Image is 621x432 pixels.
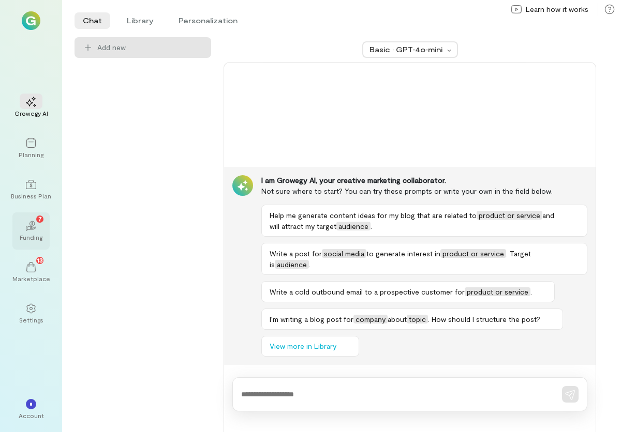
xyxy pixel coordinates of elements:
[261,281,555,302] button: Write a cold outbound email to a prospective customer forproduct or service.
[19,150,43,159] div: Planning
[12,212,50,250] a: Funding
[366,249,440,258] span: to generate interest in
[12,274,50,283] div: Marketplace
[477,211,542,220] span: product or service
[388,315,407,323] span: about
[270,315,353,323] span: I’m writing a blog post for
[11,192,51,200] div: Business Plan
[428,315,540,323] span: . How should I structure the post?
[261,336,359,357] button: View more in Library
[309,260,310,269] span: .
[465,287,530,296] span: product or service
[353,315,388,323] span: company
[270,287,465,296] span: Write a cold outbound email to a prospective customer for
[336,222,371,230] span: audience
[12,295,50,332] a: Settings
[37,255,43,265] span: 13
[20,233,42,241] div: Funding
[526,4,588,14] span: Learn how it works
[275,260,309,269] span: audience
[270,249,322,258] span: Write a post for
[440,249,506,258] span: product or service
[19,411,44,420] div: Account
[270,211,477,220] span: Help me generate content ideas for my blog that are related to
[261,175,587,186] div: I am Growegy AI, your creative marketing collaborator.
[261,186,587,196] div: Not sure where to start? You can try these prompts or write your own in the field below.
[38,214,42,223] span: 7
[19,316,43,324] div: Settings
[407,315,428,323] span: topic
[170,12,246,29] li: Personalization
[119,12,162,29] li: Library
[369,44,444,55] div: Basic · GPT‑4o‑mini
[12,171,50,208] a: Business Plan
[270,341,336,351] span: View more in Library
[12,88,50,126] a: Growegy AI
[12,391,50,428] div: *Account
[322,249,366,258] span: social media
[75,12,110,29] li: Chat
[261,205,587,237] button: Help me generate content ideas for my blog that are related toproduct or serviceand will attract ...
[530,287,532,296] span: .
[12,130,50,167] a: Planning
[12,254,50,291] a: Marketplace
[14,109,48,117] div: Growegy AI
[371,222,372,230] span: .
[261,308,563,330] button: I’m writing a blog post forcompanyabouttopic. How should I structure the post?
[261,243,587,275] button: Write a post forsocial mediato generate interest inproduct or service. Target isaudience.
[97,42,126,53] span: Add new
